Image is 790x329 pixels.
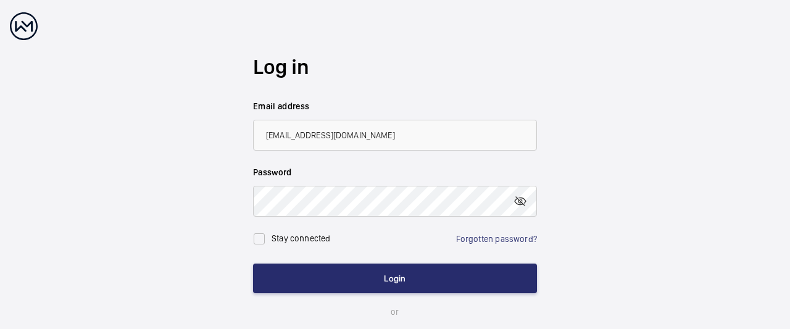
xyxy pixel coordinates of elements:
label: Stay connected [272,233,331,243]
label: Password [253,166,537,178]
label: Email address [253,100,537,112]
p: or [253,306,537,318]
h2: Log in [253,52,537,81]
a: Forgotten password? [456,234,537,244]
button: Login [253,264,537,293]
input: Your email address [253,120,537,151]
